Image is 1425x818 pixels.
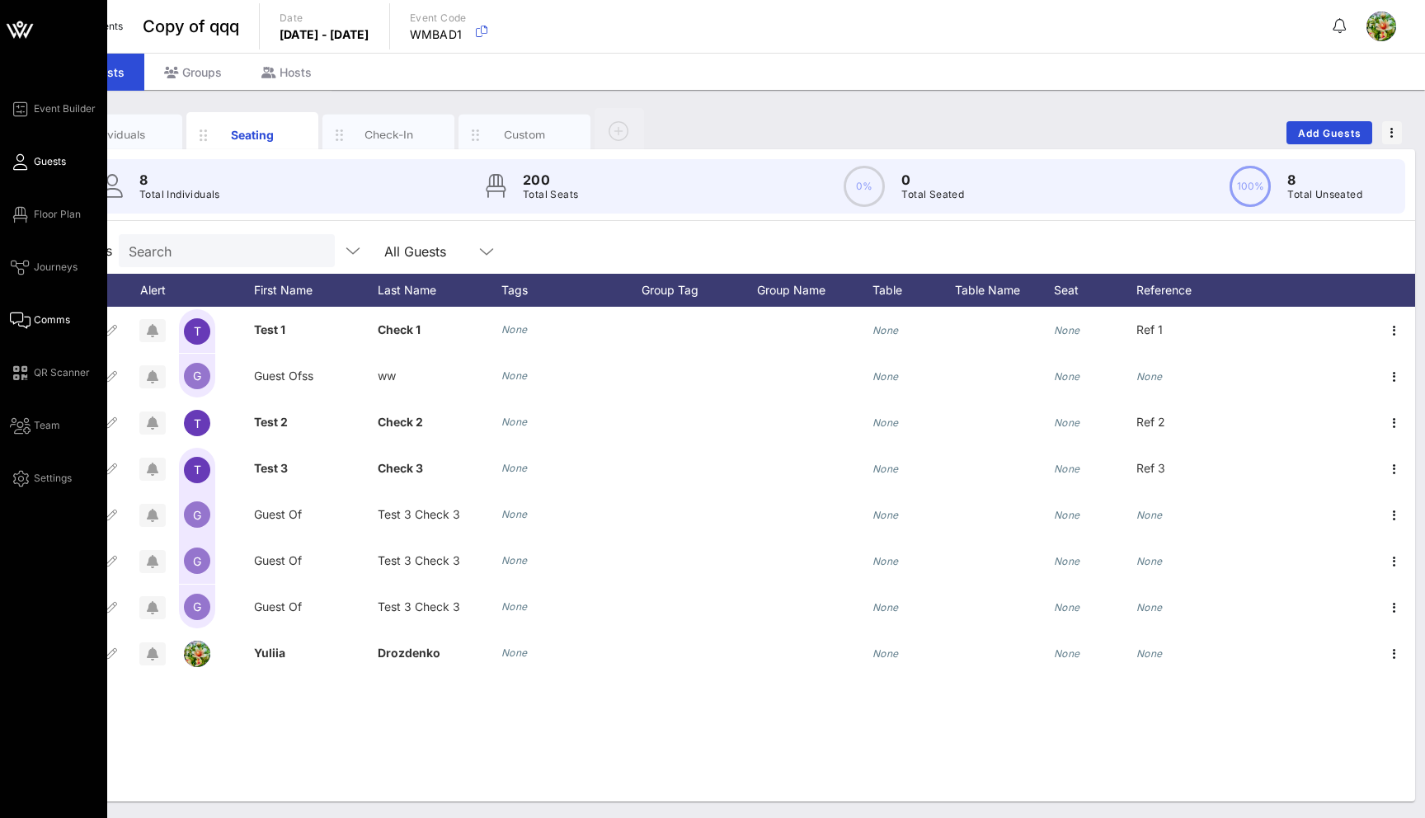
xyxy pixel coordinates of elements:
span: Team [34,418,60,433]
a: Floor Plan [10,204,81,224]
p: Total Individuals [139,186,220,203]
span: Guest Ofss [254,369,313,383]
span: Add Guests [1297,127,1362,139]
div: All Guests [384,244,446,259]
i: None [1054,647,1080,660]
div: Group Tag [642,274,757,307]
a: Guests [10,152,66,172]
span: Guest Of [254,507,302,521]
p: WMBAD1 [410,26,467,43]
i: None [872,509,899,521]
i: None [501,462,528,474]
i: None [501,369,528,382]
p: 8 [139,170,220,190]
a: QR Scanner [10,363,90,383]
span: T [194,416,201,430]
div: First Name [254,274,378,307]
span: Check 2 [378,415,423,429]
i: None [1136,509,1163,521]
span: Test 3 Check 3 [378,599,460,613]
a: Settings [10,468,72,488]
i: None [501,323,528,336]
p: Total Seated [901,186,964,203]
span: Guest Of [254,553,302,567]
span: ww [378,369,396,383]
i: None [872,416,899,429]
i: None [872,370,899,383]
div: Group Name [757,274,872,307]
span: G [193,599,201,613]
span: Event Builder [34,101,96,116]
i: None [1054,509,1080,521]
span: QR Scanner [34,365,90,380]
i: None [872,601,899,613]
p: Date [280,10,369,26]
a: Journeys [10,257,78,277]
span: G [193,554,201,568]
span: Copy of qqq [143,14,239,39]
span: G [193,508,201,522]
div: Alert [132,274,173,307]
div: Last Name [378,274,501,307]
i: None [872,324,899,336]
span: Drozdenko [378,646,440,660]
div: Check-In [352,127,426,143]
span: Check 1 [378,322,421,336]
div: Custom [488,127,562,143]
i: None [872,647,899,660]
i: None [1136,601,1163,613]
div: Reference [1136,274,1235,307]
p: [DATE] - [DATE] [280,26,369,43]
i: None [1054,463,1080,475]
i: None [1054,601,1080,613]
div: Table Name [955,274,1054,307]
i: None [872,463,899,475]
i: None [1136,555,1163,567]
div: Table [872,274,955,307]
span: Check 3 [378,461,423,475]
span: Journeys [34,260,78,275]
span: Ref 3 [1136,461,1165,475]
div: Seat [1054,274,1136,307]
span: Floor Plan [34,207,81,222]
i: None [1054,555,1080,567]
p: Total Seats [523,186,578,203]
span: Settings [34,471,72,486]
span: Guest Of [254,599,302,613]
span: T [194,324,201,338]
div: Seating [216,126,289,143]
i: None [501,508,528,520]
span: G [193,369,201,383]
i: None [1136,370,1163,383]
i: None [1136,647,1163,660]
a: Event Builder [10,99,96,119]
p: Total Unseated [1287,186,1362,203]
i: None [872,555,899,567]
div: Groups [144,54,242,91]
i: None [1054,370,1080,383]
i: None [501,600,528,613]
div: Individuals [80,127,153,143]
span: Test 3 [254,461,288,475]
div: Tags [501,274,642,307]
span: Comms [34,313,70,327]
a: Team [10,416,60,435]
span: Ref 1 [1136,322,1163,336]
span: T [194,463,201,477]
i: None [501,416,528,428]
div: All Guests [374,234,506,267]
span: Test 3 Check 3 [378,507,460,521]
span: Test 3 Check 3 [378,553,460,567]
span: Ref 2 [1136,415,1165,429]
button: Add Guests [1286,121,1372,144]
i: None [1054,324,1080,336]
i: None [501,646,528,659]
span: Test 1 [254,322,285,336]
div: Hosts [242,54,332,91]
a: Comms [10,310,70,330]
span: Yuliia [254,646,285,660]
p: 8 [1287,170,1362,190]
p: 0 [901,170,964,190]
i: None [501,554,528,566]
i: None [1054,416,1080,429]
